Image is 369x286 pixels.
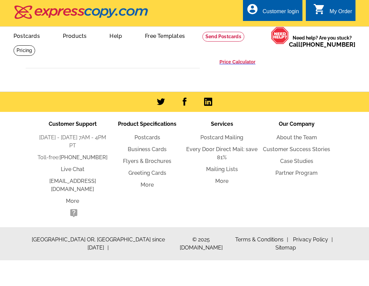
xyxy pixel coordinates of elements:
span: Product Specifications [118,121,176,127]
a: Every Door Direct Mail: save 81% [186,146,257,161]
div: Customer login [263,8,299,18]
a: Greeting Cards [128,170,166,176]
a: Case Studies [280,158,313,164]
a: Business Cards [128,146,167,152]
a: About the Team [276,134,317,141]
a: Terms & Conditions [235,236,288,243]
img: help [271,27,289,44]
li: Toll-free: [35,153,110,162]
a: Postcards [134,134,160,141]
span: Our Company [279,121,315,127]
span: [GEOGRAPHIC_DATA] OR, [GEOGRAPHIC_DATA] since [DATE] [27,236,169,252]
a: Free Templates [134,27,196,43]
a: [EMAIL_ADDRESS][DOMAIN_NAME] [49,178,96,192]
i: account_circle [246,3,259,15]
a: Privacy Policy [293,236,333,243]
a: More [66,198,79,204]
a: Live Chat [61,166,84,172]
li: [DATE] - [DATE] 7AM - 4PM PT [35,134,110,150]
div: My Order [329,8,352,18]
a: Sitemap [275,244,296,251]
a: Price Calculator [219,59,255,65]
i: shopping_cart [313,3,325,15]
a: [PHONE_NUMBER] [300,41,355,48]
span: Services [211,121,233,127]
a: More [141,182,154,188]
a: account_circle Customer login [246,7,299,16]
a: Mailing Lists [206,166,238,172]
span: Need help? Are you stuck? [289,34,355,48]
a: Flyers & Brochures [123,158,171,164]
a: shopping_cart My Order [313,7,352,16]
a: More [215,178,228,184]
span: Customer Support [49,121,97,127]
span: Call [289,41,355,48]
span: © 2025 [DOMAIN_NAME] [173,236,229,252]
a: [PHONE_NUMBER] [59,154,107,161]
a: Help [99,27,133,43]
a: Partner Program [275,170,318,176]
a: Customer Success Stories [263,146,330,152]
a: Postcard Mailing [200,134,243,141]
a: Postcards [3,27,51,43]
a: Products [52,27,98,43]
